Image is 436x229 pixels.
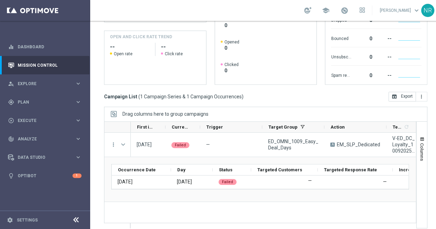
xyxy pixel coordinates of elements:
button: Data Studio keyboard_arrow_right [8,155,82,160]
button: play_circle_outline Execute keyboard_arrow_right [8,118,82,123]
i: keyboard_arrow_right [75,117,82,124]
div: — [383,179,387,185]
div: 0 [354,32,372,43]
i: gps_fixed [8,99,14,105]
i: open_in_browser [392,94,397,99]
i: keyboard_arrow_right [75,99,82,105]
a: Mission Control [18,56,82,74]
span: 0 [224,22,242,28]
div: Analyze [8,136,75,142]
div: Execute [8,117,75,124]
span: Analyze [18,137,75,141]
div: Bounced [331,32,351,43]
span: Plan [18,100,75,104]
span: Execute [18,118,75,123]
div: Optibot [8,166,82,185]
div: Data Studio [8,154,75,161]
div: 0 [354,69,372,80]
div: 0 [354,51,372,62]
span: keyboard_arrow_down [413,7,420,14]
div: 09 Oct 2025, Thursday [137,141,152,148]
a: [PERSON_NAME]keyboard_arrow_down [379,5,421,16]
colored-tag: Failed [219,178,237,185]
span: Target Group [268,124,298,130]
span: Columns [419,143,425,161]
div: Unsubscribed [331,51,351,62]
div: Press SPACE to select this row. [104,133,131,157]
span: Opened [224,39,239,45]
i: keyboard_arrow_right [75,80,82,87]
button: open_in_browser Export [388,92,416,101]
span: Click rate [165,51,183,57]
span: Data Studio [18,155,75,160]
span: V-ED_DC_Loyalty_10092025_EasyDealDays [392,135,415,154]
span: Drag columns here to group campaigns [122,111,208,117]
button: track_changes Analyze keyboard_arrow_right [8,136,82,142]
h2: -- [110,43,149,51]
button: more_vert [110,141,117,148]
i: lightbulb [8,173,14,179]
span: Occurrence Date [118,167,156,172]
span: Calculate column [403,123,409,131]
span: school [322,7,330,14]
label: — [308,178,312,184]
i: play_circle_outline [8,117,14,124]
span: Templates [393,124,403,130]
div: 09 Oct 2025 [118,179,132,185]
i: track_changes [8,136,14,142]
i: more_vert [419,94,424,99]
div: Mission Control [8,56,82,74]
h4: OPEN AND CLICK RATE TREND [110,34,172,40]
button: person_search Explore keyboard_arrow_right [8,81,82,87]
span: First in Range [137,124,154,130]
button: more_vert [416,92,427,101]
button: equalizer Dashboard [8,44,82,50]
div: Plan [8,99,75,105]
button: Mission Control [8,63,82,68]
i: refresh [404,124,409,130]
span: Targeted Customers [257,167,302,172]
span: Open rate [114,51,132,57]
h2: -- [161,43,200,51]
a: Settings [17,218,38,222]
colored-tag: Failed [171,141,189,148]
div: Thursday [177,179,192,185]
span: Failed [222,180,233,184]
span: Targeted Response Rate [324,167,377,172]
span: Trigger [206,124,223,130]
span: EM_SLP_Dedicated [337,141,380,148]
i: keyboard_arrow_right [75,154,82,161]
span: Action [331,124,345,130]
span: — [206,142,210,147]
button: lightbulb Optibot 1 [8,173,82,179]
div: Explore [8,81,75,87]
button: gps_fixed Plan keyboard_arrow_right [8,99,82,105]
span: ) [242,93,243,100]
span: Day [177,167,186,172]
span: Increase [399,167,419,172]
a: Optibot [18,166,72,185]
div: -- [375,32,391,43]
span: Current Status [172,124,188,130]
div: 1 [72,173,82,178]
span: ( [138,93,140,100]
div: -- [375,51,391,62]
div: Row Groups [122,111,208,117]
span: Status [219,167,232,172]
a: Dashboard [18,38,82,56]
span: A [330,142,335,147]
div: -- [375,69,391,80]
span: ED_OMNI_1009_Easy_Deal_Days [268,138,318,151]
span: Clicked [224,62,239,67]
multiple-options-button: Export to CSV [388,93,427,99]
span: 1 Campaign Series & 1 Campaign Occurrences [140,93,242,100]
span: 0 [224,67,239,74]
i: settings [7,217,13,223]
